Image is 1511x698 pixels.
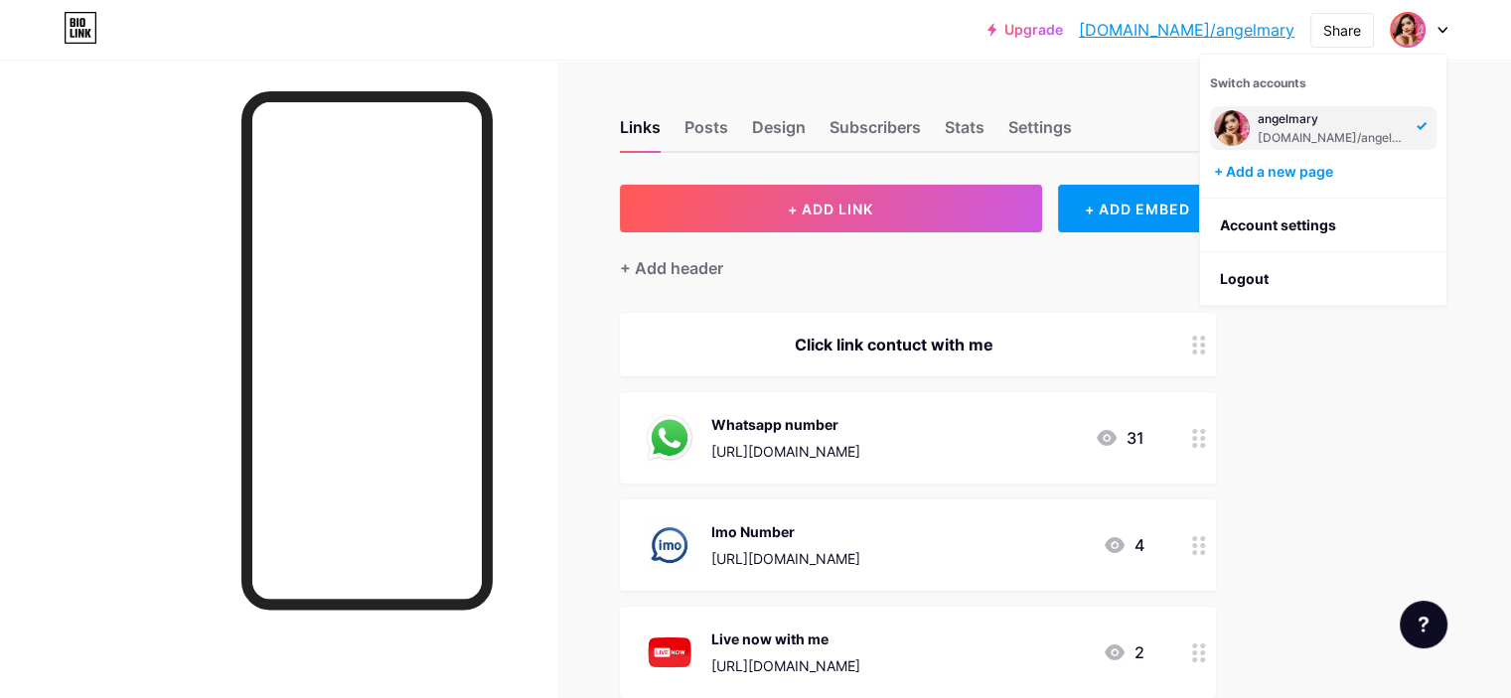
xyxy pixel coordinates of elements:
img: angelmary [1214,110,1250,146]
img: Imo Number [644,519,695,571]
div: Click link contuct with me [644,333,1144,356]
div: [URL][DOMAIN_NAME] [711,441,860,462]
div: Stats [945,115,984,151]
div: Subscribers [830,115,921,151]
div: + Add a new page [1214,162,1436,182]
div: [URL][DOMAIN_NAME] [711,655,860,676]
div: 4 [1103,533,1144,557]
div: Whatsapp number [711,414,860,435]
a: Upgrade [987,22,1063,38]
div: [DOMAIN_NAME]/angelmary [1258,130,1411,146]
span: + ADD LINK [788,201,873,217]
div: 2 [1103,640,1144,664]
a: [DOMAIN_NAME]/angelmary [1079,18,1294,42]
div: Links [620,115,661,151]
div: [URL][DOMAIN_NAME] [711,548,860,569]
div: Live now with me [711,628,860,649]
img: Live now with me [644,627,695,678]
img: angelmary [1392,14,1424,46]
div: + Add header [620,256,723,280]
img: Whatsapp number [644,412,695,464]
div: 31 [1095,426,1144,450]
div: Design [752,115,806,151]
button: + ADD LINK [620,185,1042,232]
div: Posts [684,115,728,151]
div: Imo Number [711,521,860,542]
li: Logout [1200,252,1446,306]
div: Share [1323,20,1361,41]
div: Settings [1008,115,1072,151]
div: angelmary [1258,111,1411,127]
a: Account settings [1200,199,1446,252]
div: + ADD EMBED [1058,185,1216,232]
span: Switch accounts [1210,75,1306,90]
